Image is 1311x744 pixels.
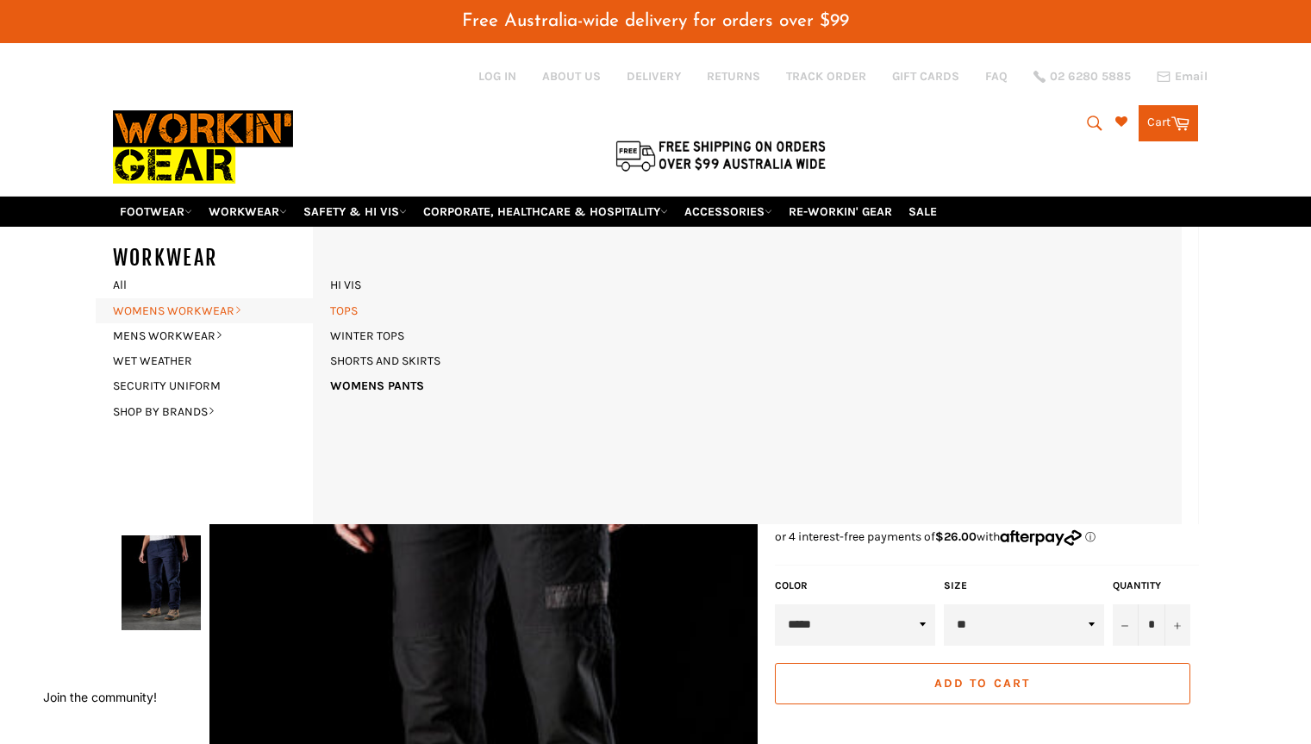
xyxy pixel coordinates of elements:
[104,348,313,373] a: WET WEATHER
[1113,604,1139,646] button: Reduce item quantity by one
[43,690,157,704] button: Join the community!
[985,68,1008,84] a: FAQ
[613,137,828,173] img: Flat $9.95 shipping Australia wide
[1033,71,1131,83] a: 02 6280 5885
[707,68,760,84] a: RETURNS
[782,197,899,227] a: RE-WORKIN' GEAR
[1157,70,1208,84] a: Email
[902,197,944,227] a: SALE
[416,197,675,227] a: CORPORATE, HEALTHCARE & HOSPITALITY
[786,68,866,84] a: TRACK ORDER
[1113,578,1190,593] label: Quantity
[104,399,313,424] a: SHOP BY BRANDS
[462,12,849,30] span: Free Australia-wide delivery for orders over $99
[775,578,935,593] label: Color
[934,676,1030,691] span: Add to Cart
[627,68,681,84] a: DELIVERY
[297,197,414,227] a: SAFETY & HI VIS
[322,323,413,348] a: WINTER TOPS
[322,373,433,398] a: WOMENS PANTS
[677,197,779,227] a: ACCESSORIES
[104,373,313,398] a: SECURITY UNIFORM
[113,197,199,227] a: FOOTWEAR
[122,535,201,630] img: FXD WP◆3W Stretch Cargo Pants LADIES - 3 Great Colours - Workin' Gear
[542,68,601,84] a: ABOUT US
[104,272,330,297] a: All
[322,272,370,297] a: HI VIS
[202,197,294,227] a: WORKWEAR
[313,227,1182,524] div: WOMENS WORKWEAR
[892,68,959,84] a: GIFT CARDS
[478,69,516,84] a: Log in
[322,348,449,373] a: SHORTS AND SKIRTS
[322,298,366,323] a: TOPS
[113,244,330,272] h5: WORKWEAR
[944,578,1104,593] label: Size
[1164,604,1190,646] button: Increase item quantity by one
[104,298,313,323] a: WOMENS WORKWEAR
[1175,71,1208,83] span: Email
[775,663,1190,704] button: Add to Cart
[104,323,313,348] a: MENS WORKWEAR
[113,98,293,196] img: Workin Gear leaders in Workwear, Safety Boots, PPE, Uniforms. Australia's No.1 in Workwear
[1139,105,1198,141] a: Cart
[1050,71,1131,83] span: 02 6280 5885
